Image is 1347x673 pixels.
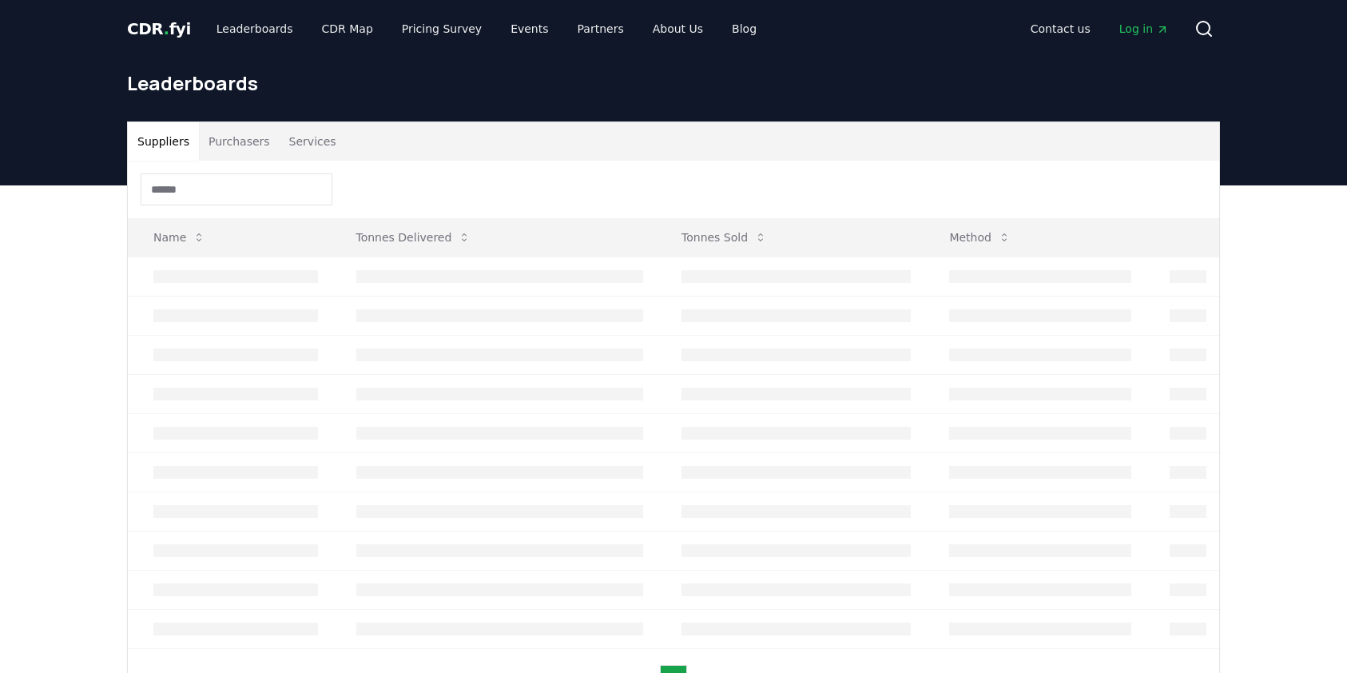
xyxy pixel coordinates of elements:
[204,14,306,43] a: Leaderboards
[1018,14,1182,43] nav: Main
[565,14,637,43] a: Partners
[309,14,386,43] a: CDR Map
[127,19,191,38] span: CDR fyi
[1107,14,1182,43] a: Log in
[1119,21,1169,37] span: Log in
[280,122,346,161] button: Services
[389,14,495,43] a: Pricing Survey
[204,14,769,43] nav: Main
[936,221,1023,253] button: Method
[127,18,191,40] a: CDR.fyi
[141,221,218,253] button: Name
[1018,14,1103,43] a: Contact us
[719,14,769,43] a: Blog
[128,122,199,161] button: Suppliers
[640,14,716,43] a: About Us
[199,122,280,161] button: Purchasers
[498,14,561,43] a: Events
[669,221,780,253] button: Tonnes Sold
[164,19,169,38] span: .
[344,221,484,253] button: Tonnes Delivered
[127,70,1220,96] h1: Leaderboards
